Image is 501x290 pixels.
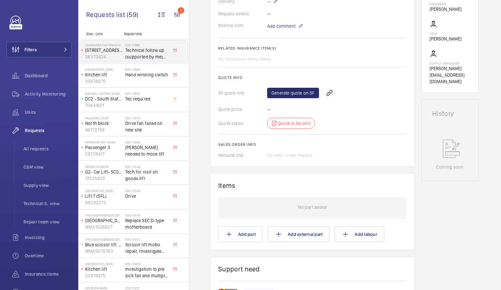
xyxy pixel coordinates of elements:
button: Add external part [268,226,329,242]
h1: History [432,110,468,117]
span: Supply view [23,182,72,189]
p: WM65078783 [85,248,123,254]
p: [STREET_ADDRESS] [85,47,123,53]
span: Replace SEC D-type motherboard [125,217,168,230]
p: Kitchen lift [85,266,123,272]
p: Blue scissor lift. service yard 404396 [85,241,123,248]
span: Hand winding switch [125,71,168,78]
p: [PERSON_NAME][EMAIL_ADDRESS][DOMAIN_NAME] [430,65,470,85]
span: CSM view [23,164,72,170]
span: All requests [23,145,72,152]
p: DC2 - South Staff SP/L/05 [85,96,123,102]
p: 33974975 [85,272,123,279]
p: [GEOGRAPHIC_DATA] [85,262,123,266]
span: Repair team view [23,219,72,225]
p: Palamon Court [85,116,123,120]
h2: R25-11563 [125,140,168,144]
p: Repair title [124,32,167,36]
h2: R25-11570 [125,116,168,120]
h2: R25-11408 [125,262,168,266]
p: Engineer [430,2,462,6]
p: [GEOGRAPHIC_DATA] [85,217,123,224]
p: WM31526827 [85,224,123,230]
button: Add part [218,226,263,242]
h2: Related insurance item(s) [218,46,407,51]
span: Add comment [267,23,296,29]
h2: R25-11508 [125,189,168,193]
p: Supply manager [430,61,470,65]
p: Lift 7 (5FL) [85,193,123,199]
p: CSM [430,32,462,36]
p: Design Museum [85,165,123,169]
p: [GEOGRAPHIC_DATA] [85,189,123,193]
p: Site - Unit [78,32,121,36]
span: Insurance items [25,271,72,277]
span: Invoicing [25,234,72,241]
p: [PERSON_NAME] [430,36,462,42]
h2: R25-11549 [125,165,168,169]
p: 46172758 [85,127,123,133]
p: 17525429 [85,175,123,182]
p: 29725417 [85,151,123,157]
span: Drive fan failed on new site [125,120,168,133]
span: Drive [125,193,168,199]
p: 70841601 [85,102,123,109]
p: 33974975 [85,78,123,84]
p: [GEOGRAPHIC_DATA] [85,68,123,71]
p: Landmark The Space Mayfair [85,43,123,47]
h2: Sales order info [218,142,407,147]
h2: R25-11618 [125,92,168,96]
h2: Quote info [218,75,407,80]
p: The Knightsbridge Estate [85,213,123,217]
span: Units [25,109,72,115]
span: Dashboard [25,72,72,79]
button: Filters [7,42,72,57]
span: Tech for visit on goods lift [125,169,168,182]
span: Technical follow up (supported by me) on multiple earth faults [125,47,168,60]
h2: R25-11472 [125,237,168,241]
p: [PERSON_NAME] [430,6,462,12]
span: Requests list [86,10,127,19]
button: Add labour [335,226,384,242]
p: The Knightsbridge Estate [85,237,123,241]
span: Filters [24,46,37,53]
span: Overtime [25,252,72,259]
span: Investigation to pre lock fail and multiple lift fails [125,266,168,279]
p: Holborn Bars [85,286,123,290]
span: Scissor lift mobo repair, investigate with set of drawings [125,241,168,254]
p: Paternoster House [85,140,123,144]
span: Tec required [125,96,168,102]
p: G2- Car Lift- SC38738 [85,169,123,175]
h2: R25-11231 [125,286,168,290]
a: Generate quote on SF [267,88,319,98]
h2: R25-11474 [125,213,168,217]
p: Natural History Museum [85,92,123,96]
h2: R25-11649 [125,68,168,71]
p: Passenger 3 [85,144,123,151]
h1: Support need [218,265,260,273]
p: No part added [298,197,327,217]
p: Kitchen lift [85,71,123,78]
h1: Items [218,181,235,190]
p: North block [85,120,123,127]
h2: R25-11668 [125,43,168,47]
p: 88292273 [85,199,123,206]
span: Technical S. view [23,200,72,207]
span: Requests [25,127,72,134]
span: [PERSON_NAME] needed to move lift [125,144,168,157]
span: Activity Monitoring [25,91,72,97]
p: Coming soon [436,164,463,170]
p: 36373434 [85,53,123,60]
